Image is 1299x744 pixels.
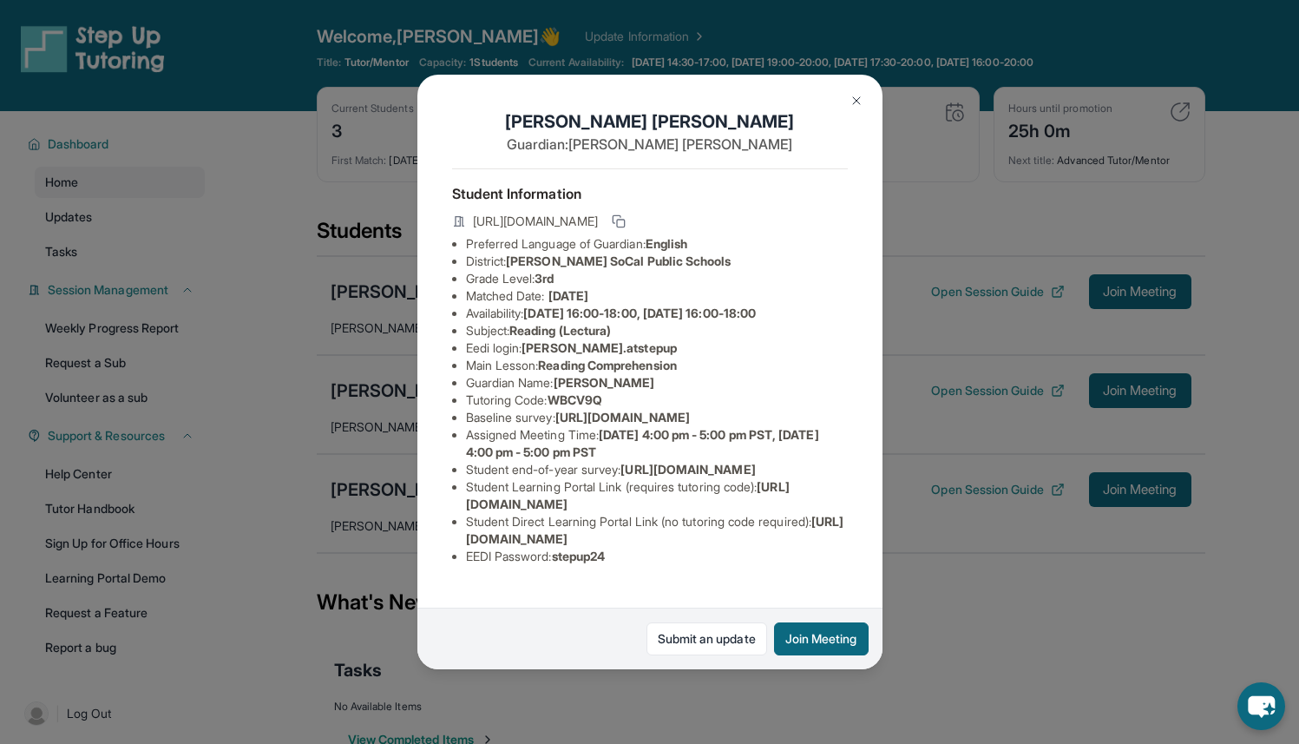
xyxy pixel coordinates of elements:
[452,183,848,204] h4: Student Information
[452,134,848,155] p: Guardian: [PERSON_NAME] [PERSON_NAME]
[473,213,598,230] span: [URL][DOMAIN_NAME]
[466,409,848,426] li: Baseline survey :
[466,374,848,392] li: Guardian Name :
[1237,682,1285,730] button: chat-button
[466,548,848,565] li: EEDI Password :
[522,340,677,355] span: [PERSON_NAME].atstepup
[466,305,848,322] li: Availability:
[466,461,848,478] li: Student end-of-year survey :
[466,287,848,305] li: Matched Date:
[466,270,848,287] li: Grade Level:
[466,339,848,357] li: Eedi login :
[466,235,848,253] li: Preferred Language of Guardian:
[554,375,655,390] span: [PERSON_NAME]
[774,622,869,655] button: Join Meeting
[850,94,863,108] img: Close Icon
[506,253,731,268] span: [PERSON_NAME] SoCal Public Schools
[466,478,848,513] li: Student Learning Portal Link (requires tutoring code) :
[466,426,848,461] li: Assigned Meeting Time :
[548,288,588,303] span: [DATE]
[538,358,676,372] span: Reading Comprehension
[466,357,848,374] li: Main Lesson :
[608,211,629,232] button: Copy link
[466,513,848,548] li: Student Direct Learning Portal Link (no tutoring code required) :
[466,392,848,409] li: Tutoring Code :
[555,410,690,425] span: [URL][DOMAIN_NAME]
[548,392,602,407] span: WBCV9Q
[523,306,756,320] span: [DATE] 16:00-18:00, [DATE] 16:00-18:00
[620,462,755,477] span: [URL][DOMAIN_NAME]
[535,271,554,286] span: 3rd
[646,622,767,655] a: Submit an update
[466,427,819,459] span: [DATE] 4:00 pm - 5:00 pm PST, [DATE] 4:00 pm - 5:00 pm PST
[452,109,848,134] h1: [PERSON_NAME] [PERSON_NAME]
[509,323,611,338] span: Reading (Lectura)
[646,236,688,251] span: English
[466,322,848,339] li: Subject :
[552,549,606,563] span: stepup24
[466,253,848,270] li: District:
